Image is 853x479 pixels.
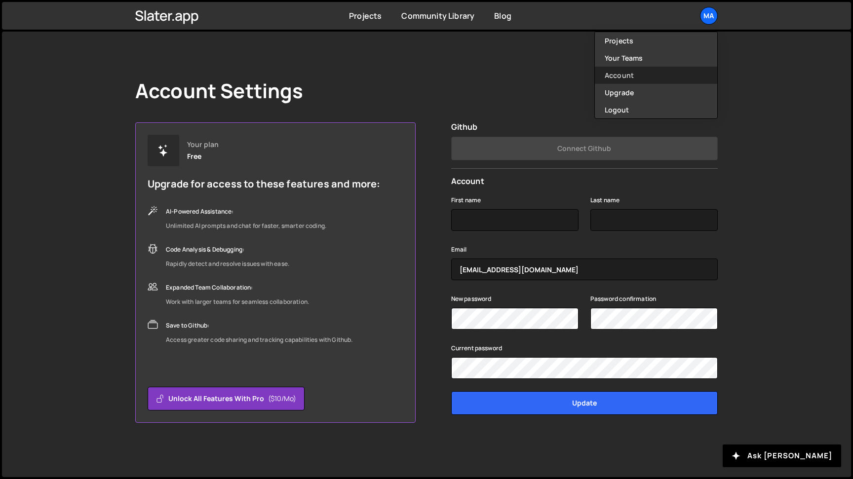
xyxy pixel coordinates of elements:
label: Last name [590,195,620,205]
div: Your plan [187,141,219,148]
div: Work with larger teams for seamless collaboration. [166,296,309,308]
a: Blog [494,10,511,21]
h2: Github [451,122,718,132]
div: AI-Powered Assistance: [166,206,326,218]
a: Community Library [401,10,474,21]
h5: Upgrade for access to these features and more: [148,178,380,190]
div: Unlimited AI prompts and chat for faster, smarter coding. [166,220,326,232]
a: Your Teams [595,49,717,67]
button: Logout [595,101,717,118]
a: Ma [700,7,718,25]
label: New password [451,294,492,304]
div: Code Analysis & Debugging: [166,244,289,256]
label: Email [451,245,467,255]
a: Upgrade [595,84,717,101]
button: Connect Github [451,137,718,160]
div: Free [187,152,202,160]
span: ($10/mo) [268,394,296,404]
div: Expanded Team Collaboration: [166,282,309,294]
div: Save to Github: [166,320,353,332]
a: Account [595,67,717,84]
button: Ask [PERSON_NAME] [723,444,841,467]
a: Projects [349,10,382,21]
div: Access greater code sharing and tracking capabilities with Github. [166,334,353,346]
h1: Account Settings [135,79,304,103]
a: Projects [595,32,717,49]
h2: Account [451,177,718,186]
label: Current password [451,343,503,353]
div: Rapidly detect and resolve issues with ease. [166,258,289,270]
input: Update [451,391,718,415]
button: Unlock all features with Pro($10/mo) [148,387,305,410]
label: Password confirmation [590,294,656,304]
label: First name [451,195,481,205]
